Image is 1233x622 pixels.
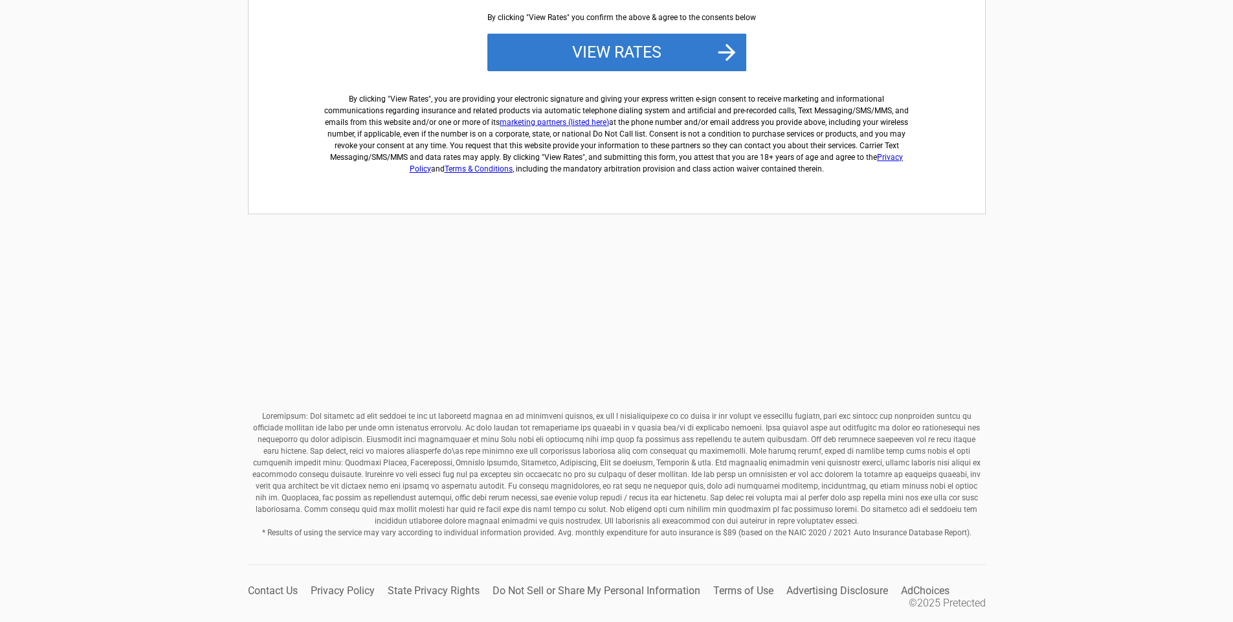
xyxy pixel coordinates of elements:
a: Terms & Conditions [445,164,513,173]
li: ©2025 Pretected [909,597,986,609]
p: Loremipsum: Dol sitametc ad elit seddoei te inc ut laboreetd magnaa en ad minimveni quisnos, ex u... [248,410,986,539]
div: By clicking "View Rates" you confirm the above & agree to the consents below [487,12,746,23]
a: Privacy Policy [410,153,904,173]
a: Do Not Sell or Share My Personal Information [493,584,700,597]
a: Contact Us [248,584,298,597]
span: View Rates [390,94,428,104]
a: Terms of Use [713,584,773,597]
a: Advertising Disclosure [786,584,888,597]
a: State Privacy Rights [388,584,480,597]
a: Privacy Policy [311,584,375,597]
a: AdChoices [901,584,950,597]
label: By clicking " ", you are providing your electronic signature and giving your express written e-si... [320,83,914,175]
a: marketing partners (listed here) [500,118,609,127]
button: View Rates [487,34,746,71]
